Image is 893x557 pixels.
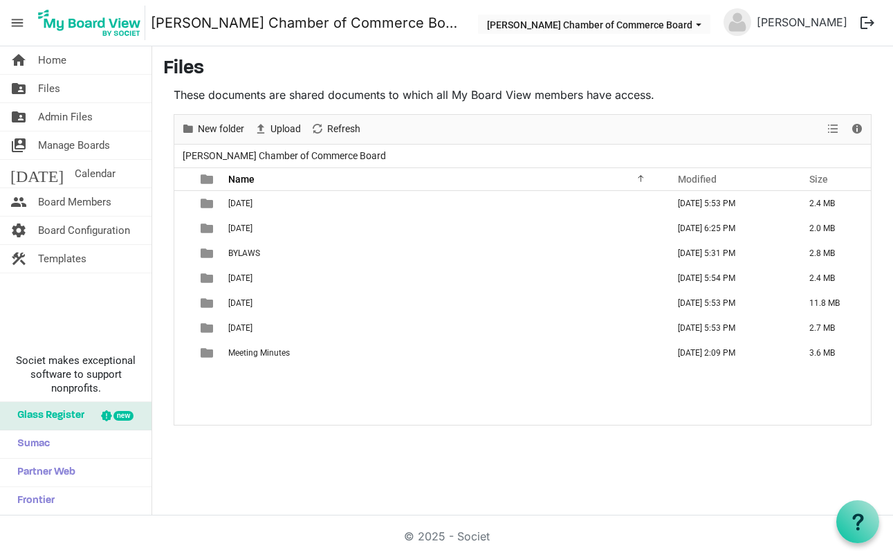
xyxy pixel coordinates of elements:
[795,216,871,241] td: 2.0 MB is template cell column header Size
[75,160,116,188] span: Calendar
[224,266,663,291] td: July 2025 is template cell column header Name
[795,191,871,216] td: 2.4 MB is template cell column header Size
[174,216,192,241] td: checkbox
[326,120,362,138] span: Refresh
[174,86,872,103] p: These documents are shared documents to which all My Board View members have access.
[822,115,845,144] div: View
[853,8,882,37] button: logout
[10,75,27,102] span: folder_shared
[795,291,871,316] td: 11.8 MB is template cell column header Size
[224,216,663,241] td: August 2025 is template cell column header Name
[228,323,252,333] span: [DATE]
[174,241,192,266] td: checkbox
[404,529,490,543] a: © 2025 - Societ
[192,216,224,241] td: is template cell column header type
[10,46,27,74] span: home
[663,216,795,241] td: September 24, 2025 6:25 PM column header Modified
[38,46,66,74] span: Home
[228,248,260,258] span: BYLAWS
[174,191,192,216] td: checkbox
[224,316,663,340] td: May 2025 is template cell column header Name
[845,115,869,144] div: Details
[678,174,717,185] span: Modified
[180,147,389,165] span: [PERSON_NAME] Chamber of Commerce Board
[224,241,663,266] td: BYLAWS is template cell column header Name
[663,316,795,340] td: July 29, 2025 5:53 PM column header Modified
[10,188,27,216] span: people
[34,6,151,40] a: My Board View Logo
[228,223,252,233] span: [DATE]
[663,241,795,266] td: April 21, 2025 5:31 PM column header Modified
[113,411,134,421] div: new
[10,402,84,430] span: Glass Register
[6,354,145,395] span: Societ makes exceptional software to support nonprofits.
[192,241,224,266] td: is template cell column header type
[34,6,145,40] img: My Board View Logo
[163,57,882,81] h3: Files
[10,245,27,273] span: construction
[224,340,663,365] td: Meeting Minutes is template cell column header Name
[224,191,663,216] td: April 2025 is template cell column header Name
[751,8,853,36] a: [PERSON_NAME]
[249,115,306,144] div: Upload
[663,191,795,216] td: July 29, 2025 5:53 PM column header Modified
[228,199,252,208] span: [DATE]
[10,459,75,486] span: Partner Web
[663,340,795,365] td: April 24, 2025 2:09 PM column header Modified
[4,10,30,36] span: menu
[309,120,363,138] button: Refresh
[174,316,192,340] td: checkbox
[179,120,247,138] button: New folder
[724,8,751,36] img: no-profile-picture.svg
[192,316,224,340] td: is template cell column header type
[269,120,302,138] span: Upload
[38,245,86,273] span: Templates
[228,348,290,358] span: Meeting Minutes
[174,266,192,291] td: checkbox
[38,131,110,159] span: Manage Boards
[10,430,50,458] span: Sumac
[38,217,130,244] span: Board Configuration
[663,291,795,316] td: July 29, 2025 5:53 PM column header Modified
[825,120,841,138] button: View dropdownbutton
[10,160,64,188] span: [DATE]
[192,340,224,365] td: is template cell column header type
[228,298,252,308] span: [DATE]
[795,316,871,340] td: 2.7 MB is template cell column header Size
[228,174,255,185] span: Name
[795,241,871,266] td: 2.8 MB is template cell column header Size
[809,174,828,185] span: Size
[10,487,55,515] span: Frontier
[478,15,710,34] button: Sherman Chamber of Commerce Board dropdownbutton
[192,191,224,216] td: is template cell column header type
[174,340,192,365] td: checkbox
[252,120,304,138] button: Upload
[196,120,246,138] span: New folder
[228,273,252,283] span: [DATE]
[176,115,249,144] div: New folder
[306,115,365,144] div: Refresh
[38,188,111,216] span: Board Members
[795,266,871,291] td: 2.4 MB is template cell column header Size
[224,291,663,316] td: June 2025 is template cell column header Name
[10,217,27,244] span: settings
[663,266,795,291] td: July 29, 2025 5:54 PM column header Modified
[192,291,224,316] td: is template cell column header type
[192,266,224,291] td: is template cell column header type
[848,120,867,138] button: Details
[38,103,93,131] span: Admin Files
[151,9,464,37] a: [PERSON_NAME] Chamber of Commerce Board
[10,103,27,131] span: folder_shared
[174,291,192,316] td: checkbox
[38,75,60,102] span: Files
[795,340,871,365] td: 3.6 MB is template cell column header Size
[10,131,27,159] span: switch_account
